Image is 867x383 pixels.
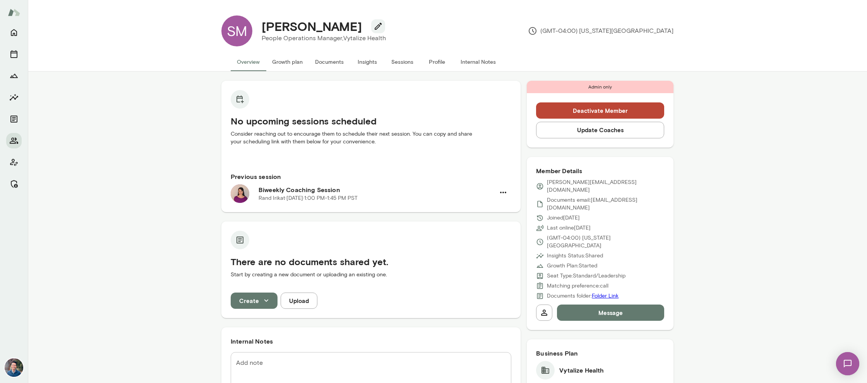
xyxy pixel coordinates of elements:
h6: Member Details [536,166,664,175]
button: Internal Notes [454,53,502,71]
h5: No upcoming sessions scheduled [231,115,511,127]
p: [PERSON_NAME][EMAIL_ADDRESS][DOMAIN_NAME] [547,179,664,194]
p: Matching preference: call [547,282,608,290]
a: Folder Link [592,293,619,299]
button: Profile [420,53,454,71]
p: Insights Status: Shared [547,252,603,260]
button: Home [6,25,22,40]
p: Documents email: [EMAIL_ADDRESS][DOMAIN_NAME] [547,196,664,212]
button: Deactivate Member [536,102,664,119]
button: Upload [281,293,317,309]
h5: There are no documents shared yet. [231,255,511,268]
p: Start by creating a new document or uploading an existing one. [231,271,511,279]
p: (GMT-04:00) [US_STATE][GEOGRAPHIC_DATA] [528,26,673,36]
button: Insights [350,53,385,71]
img: Mento [8,5,20,20]
h6: Biweekly Coaching Session [259,185,495,194]
div: Admin only [527,81,673,93]
h6: Vytalize Health [559,366,604,375]
button: Growth plan [266,53,309,71]
button: Overview [231,53,266,71]
button: Update Coaches [536,122,664,138]
p: Last online [DATE] [547,224,591,232]
p: Joined [DATE] [547,214,580,222]
p: Consider reaching out to encourage them to schedule their next session. You can copy and share yo... [231,130,511,146]
h4: [PERSON_NAME] [262,19,362,34]
button: Sessions [6,46,22,62]
button: Sessions [385,53,420,71]
button: Message [557,305,664,321]
button: Members [6,133,22,148]
p: Growth Plan: Started [547,262,597,270]
button: Client app [6,155,22,170]
button: Manage [6,176,22,192]
h6: Business Plan [536,349,664,358]
p: (GMT-04:00) [US_STATE][GEOGRAPHIC_DATA] [547,234,664,250]
h6: Previous session [231,172,511,181]
p: Rand Irikat · [DATE] · 1:00 PM-1:45 PM PST [259,194,358,202]
button: Insights [6,90,22,105]
h6: Internal Notes [231,337,511,346]
button: Create [231,293,278,309]
p: Seat Type: Standard/Leadership [547,272,625,280]
p: Documents folder: [547,292,619,300]
button: Documents [6,111,22,127]
img: Alex Yu [5,358,23,377]
button: Growth Plan [6,68,22,83]
div: SM [221,15,252,46]
button: Documents [309,53,350,71]
p: People Operations Manager, Vytalize Health [262,34,386,43]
